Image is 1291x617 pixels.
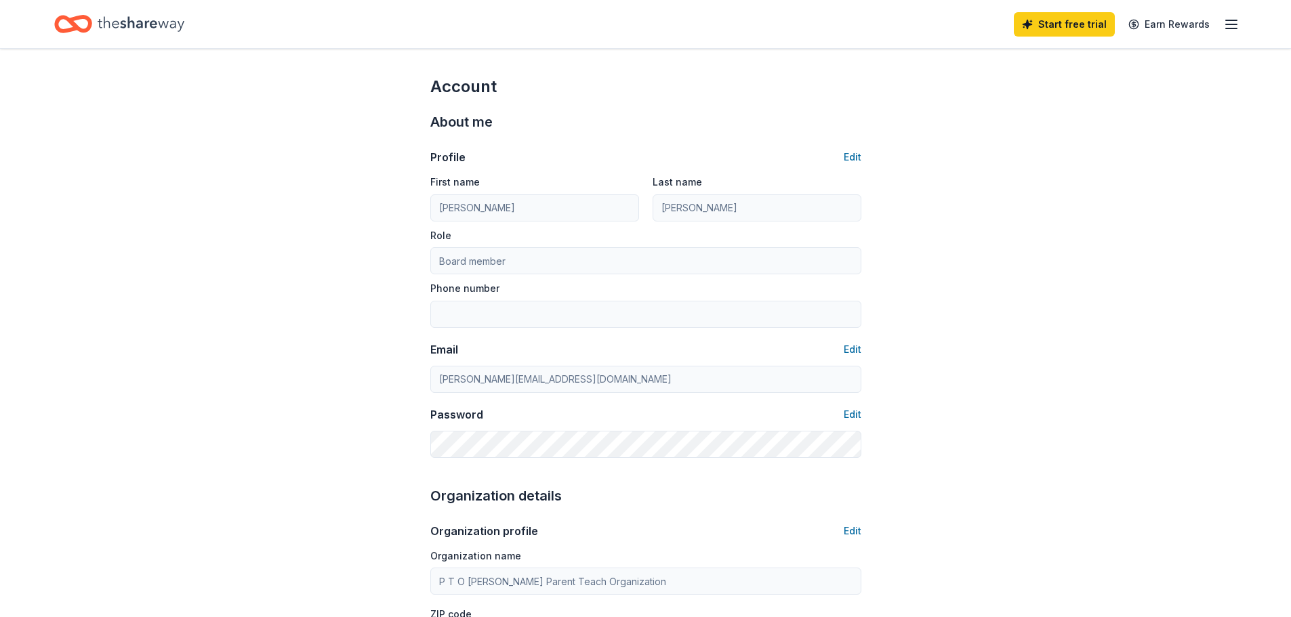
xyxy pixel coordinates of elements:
div: Organization profile [430,523,538,539]
div: Profile [430,149,466,165]
label: Last name [653,175,702,189]
label: Phone number [430,282,499,295]
a: Start free trial [1014,12,1115,37]
div: Account [430,76,861,98]
div: Organization details [430,485,861,507]
a: Home [54,8,184,40]
div: Email [430,341,458,358]
button: Edit [844,406,861,423]
label: Role [430,229,451,242]
button: Edit [844,523,861,539]
label: Organization name [430,549,521,563]
a: Earn Rewards [1120,12,1218,37]
div: About me [430,111,861,133]
button: Edit [844,341,861,358]
button: Edit [844,149,861,165]
div: Password [430,406,483,423]
label: First name [430,175,480,189]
